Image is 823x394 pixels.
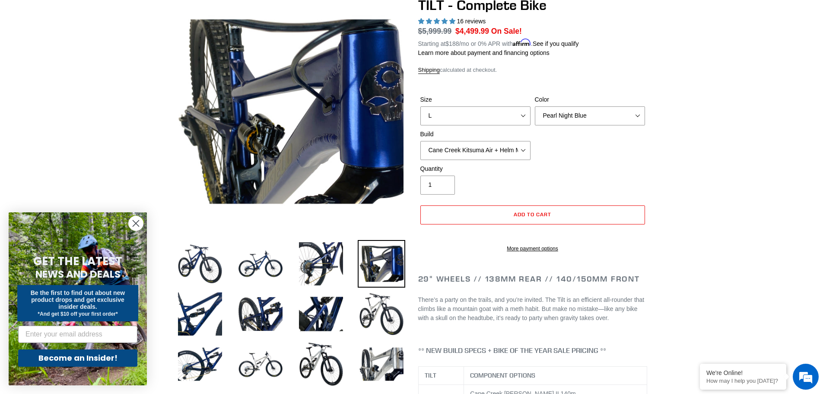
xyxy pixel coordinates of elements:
[237,340,284,388] img: Load image into Gallery viewer, TILT - Complete Bike
[535,95,645,104] label: Color
[18,349,137,367] button: Become an Insider!
[297,290,345,338] img: Load image into Gallery viewer, TILT - Complete Bike
[28,43,49,65] img: d_696896380_company_1647369064580_696896380
[176,290,224,338] img: Load image into Gallery viewer, TILT - Complete Bike
[418,66,647,74] div: calculated at checkout.
[418,367,464,385] th: TILT
[418,18,457,25] span: 5.00 stars
[418,346,647,355] h4: ** NEW BUILD SPECS + BIKE OF THE YEAR SALE PRICING **
[418,295,647,323] p: There’s a party on the trails, and you’re invited. The Tilt is an efficient all-rounder that clim...
[457,18,486,25] span: 16 reviews
[358,340,405,388] img: Load image into Gallery viewer, TILT - Complete Bike
[237,240,284,288] img: Load image into Gallery viewer, TILT - Complete Bike
[418,67,440,74] a: Shipping
[420,130,531,139] label: Build
[420,164,531,173] label: Quantity
[31,289,125,310] span: Be the first to find out about new product drops and get exclusive insider deals.
[176,340,224,388] img: Load image into Gallery viewer, TILT - Complete Bike
[176,240,224,288] img: Load image into Gallery viewer, TILT - Complete Bike
[420,245,645,253] a: More payment options
[237,290,284,338] img: Load image into Gallery viewer, TILT - Complete Bike
[420,95,531,104] label: Size
[58,48,158,60] div: Chat with us now
[10,48,22,61] div: Navigation go back
[358,290,405,338] img: Load image into Gallery viewer, TILT - Complete Bike
[50,109,119,196] span: We're online!
[513,39,531,46] span: Affirm
[491,26,522,37] span: On Sale!
[514,211,551,218] span: Add to cart
[33,253,122,269] span: GET THE LATEST
[297,240,345,288] img: Load image into Gallery viewer, TILT - Complete Bike
[533,40,579,47] a: See if you qualify - Learn more about Affirm Financing (opens in modal)
[128,216,143,231] button: Close dialog
[297,340,345,388] img: Load image into Gallery viewer, TILT - Complete Bike
[4,236,165,266] textarea: Type your message and hit 'Enter'
[418,49,550,56] a: Learn more about payment and financing options
[455,27,489,35] span: $4,499.99
[18,326,137,343] input: Enter your email address
[418,27,452,35] s: $5,999.99
[706,369,780,376] div: We're Online!
[142,4,162,25] div: Minimize live chat window
[358,240,405,288] img: Load image into Gallery viewer, TILT - Complete Bike
[464,367,647,385] th: COMPONENT OPTIONS
[38,311,118,317] span: *And get $10 off your first order*
[445,40,459,47] span: $188
[706,378,780,384] p: How may I help you today?
[420,205,645,224] button: Add to cart
[418,37,579,48] p: Starting at /mo or 0% APR with .
[35,267,121,281] span: NEWS AND DEALS
[418,274,647,284] h2: 29" Wheels // 138mm Rear // 140/150mm Front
